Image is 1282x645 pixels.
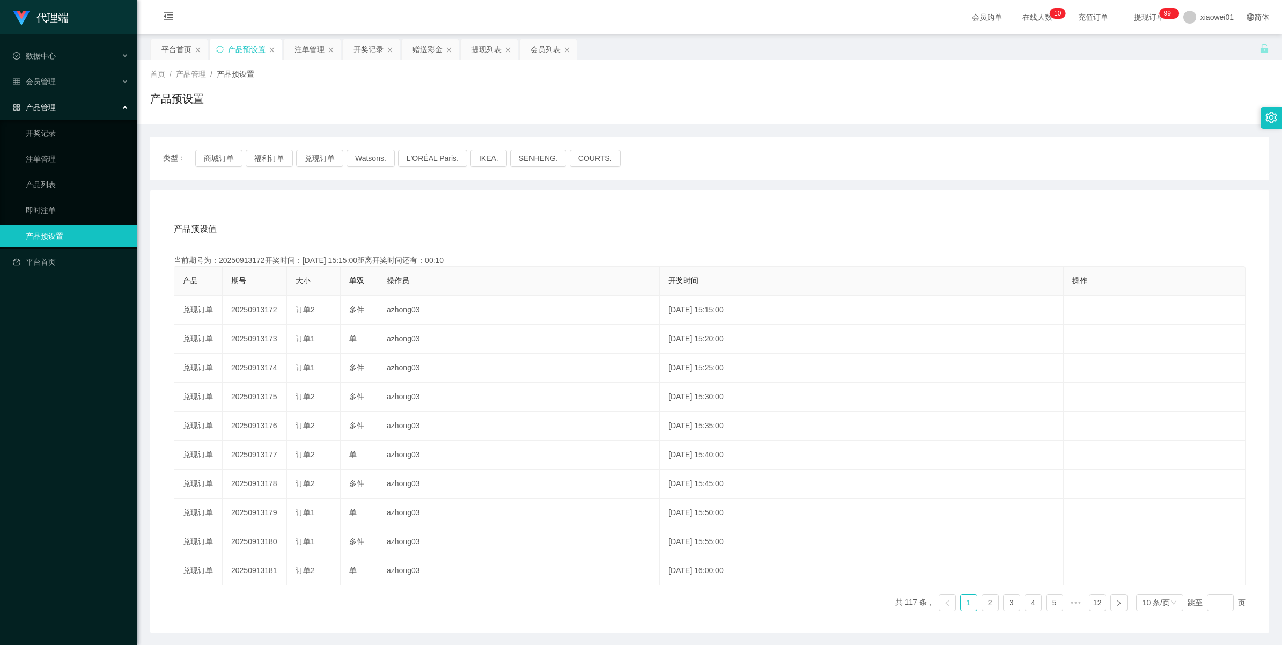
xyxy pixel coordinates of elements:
span: 操作 [1072,276,1087,285]
td: 兑现订单 [174,470,223,499]
td: 兑现订单 [174,556,223,585]
td: 20250913177 [223,441,287,470]
i: 图标: close [564,47,570,53]
td: 兑现订单 [174,325,223,354]
p: 1 [1054,8,1058,19]
li: 3 [1003,594,1020,611]
span: 提现订单 [1129,13,1169,21]
span: 产品 [183,276,198,285]
td: [DATE] 15:30:00 [660,383,1064,412]
a: 4 [1025,595,1041,611]
span: ••• [1067,594,1085,611]
div: 会员列表 [531,39,561,60]
button: 商城订单 [195,150,242,167]
a: 1 [961,595,977,611]
span: 类型： [163,150,195,167]
a: 代理端 [13,13,69,21]
i: 图标: close [387,47,393,53]
li: 下一页 [1110,594,1128,611]
td: 兑现订单 [174,527,223,556]
td: 兑现订单 [174,354,223,383]
a: 3 [1004,595,1020,611]
a: 产品列表 [26,174,129,195]
span: 单 [349,334,357,343]
td: azhong03 [378,354,660,383]
span: 大小 [296,276,311,285]
td: azhong03 [378,470,660,499]
button: COURTS. [570,150,621,167]
td: [DATE] 15:35:00 [660,412,1064,441]
i: 图标: appstore-o [13,104,20,111]
td: [DATE] 15:55:00 [660,527,1064,556]
td: [DATE] 15:25:00 [660,354,1064,383]
td: azhong03 [378,325,660,354]
td: azhong03 [378,441,660,470]
span: 产品预设置 [217,70,254,78]
span: 产品管理 [13,103,56,112]
button: Watsons. [347,150,395,167]
td: [DATE] 15:20:00 [660,325,1064,354]
i: 图标: check-circle-o [13,52,20,60]
span: 单 [349,450,357,459]
span: 多件 [349,421,364,430]
div: 提现列表 [471,39,502,60]
div: 赠送彩金 [412,39,443,60]
span: 单双 [349,276,364,285]
i: 图标: menu-fold [150,1,187,35]
button: 福利订单 [246,150,293,167]
td: 20250913172 [223,296,287,325]
td: [DATE] 16:00:00 [660,556,1064,585]
span: 订单2 [296,305,315,314]
span: 多件 [349,392,364,401]
td: 兑现订单 [174,296,223,325]
i: 图标: down [1170,599,1177,607]
span: 订单2 [296,566,315,575]
td: azhong03 [378,412,660,441]
h1: 代理端 [36,1,69,35]
span: 充值订单 [1073,13,1114,21]
td: 20250913179 [223,499,287,527]
a: 5 [1047,595,1063,611]
td: azhong03 [378,527,660,556]
span: 在线人数 [1017,13,1058,21]
i: 图标: table [13,78,20,85]
span: 首页 [150,70,165,78]
span: 产品管理 [176,70,206,78]
span: 开奖时间 [668,276,698,285]
span: 多件 [349,537,364,546]
td: 20250913176 [223,412,287,441]
td: azhong03 [378,296,660,325]
span: 订单1 [296,363,315,372]
li: 4 [1025,594,1042,611]
i: 图标: setting [1265,112,1277,123]
i: 图标: right [1116,600,1122,606]
div: 10 条/页 [1143,595,1170,611]
sup: 10 [1050,8,1065,19]
span: 多件 [349,305,364,314]
td: azhong03 [378,383,660,412]
td: [DATE] 15:50:00 [660,499,1064,527]
span: 订单2 [296,479,315,488]
button: IKEA. [470,150,507,167]
span: / [170,70,172,78]
i: 图标: close [446,47,452,53]
div: 产品预设置 [228,39,266,60]
span: 订单2 [296,450,315,459]
span: 订单1 [296,537,315,546]
li: 5 [1046,594,1063,611]
button: SENHENG. [510,150,566,167]
i: 图标: sync [216,46,224,53]
a: 注单管理 [26,148,129,170]
li: 12 [1089,594,1106,611]
a: 开奖记录 [26,122,129,144]
a: 产品预设置 [26,225,129,247]
img: logo.9652507e.png [13,11,30,26]
td: 兑现订单 [174,499,223,527]
span: 订单1 [296,334,315,343]
span: 单 [349,508,357,517]
td: 20250913181 [223,556,287,585]
div: 当前期号为：20250913172开奖时间：[DATE] 15:15:00距离开奖时间还有：00:10 [174,255,1246,266]
td: 20250913175 [223,383,287,412]
h1: 产品预设置 [150,91,204,107]
span: 会员管理 [13,77,56,86]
